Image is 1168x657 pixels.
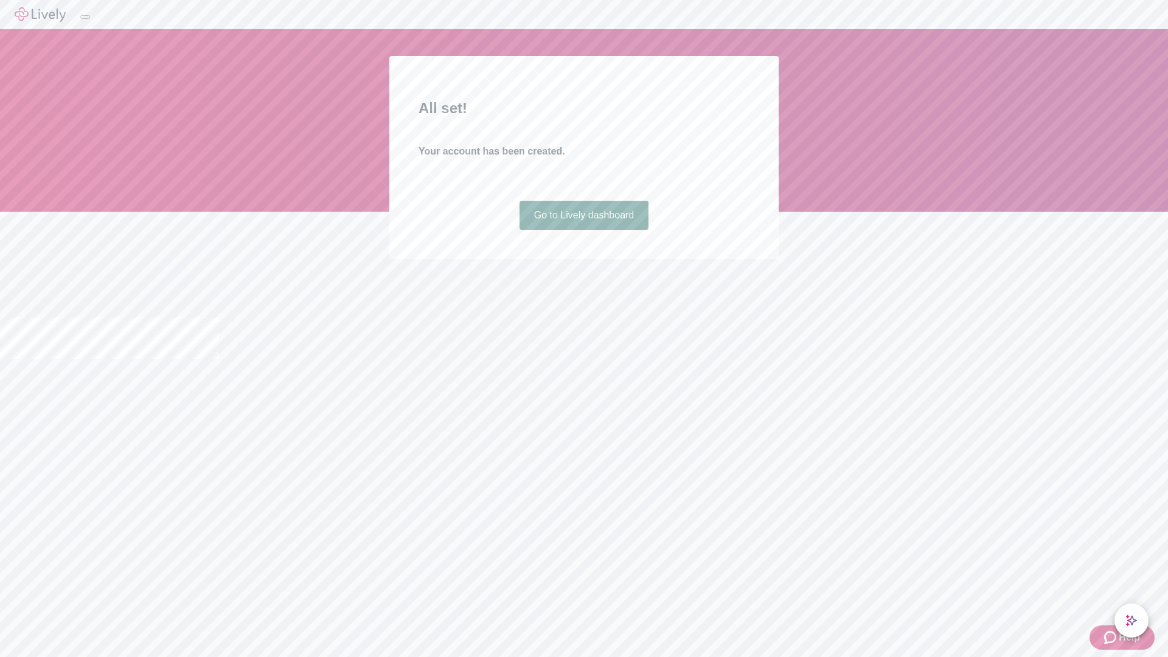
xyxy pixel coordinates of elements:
[1090,625,1155,650] button: Zendesk support iconHelp
[1125,614,1138,627] svg: Lively AI Assistant
[80,15,90,19] button: Log out
[419,144,749,159] h4: Your account has been created.
[1119,630,1140,645] span: Help
[15,7,66,22] img: Lively
[520,201,649,230] a: Go to Lively dashboard
[1104,630,1119,645] svg: Zendesk support icon
[419,97,749,119] h2: All set!
[1114,603,1149,638] button: chat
